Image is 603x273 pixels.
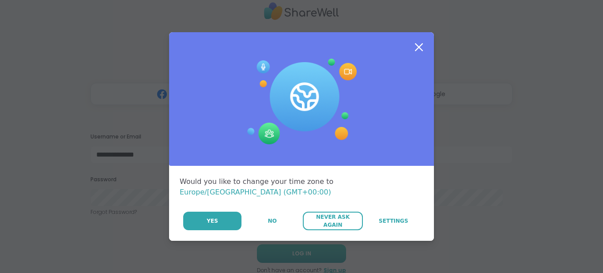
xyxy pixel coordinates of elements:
span: Yes [207,217,218,225]
button: Yes [183,212,241,230]
span: No [268,217,277,225]
img: Session Experience [246,59,357,145]
a: Settings [364,212,423,230]
div: Would you like to change your time zone to [180,176,423,198]
span: Never Ask Again [307,213,358,229]
span: Settings [379,217,408,225]
span: Europe/[GEOGRAPHIC_DATA] (GMT+00:00) [180,188,331,196]
button: No [242,212,302,230]
button: Never Ask Again [303,212,362,230]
